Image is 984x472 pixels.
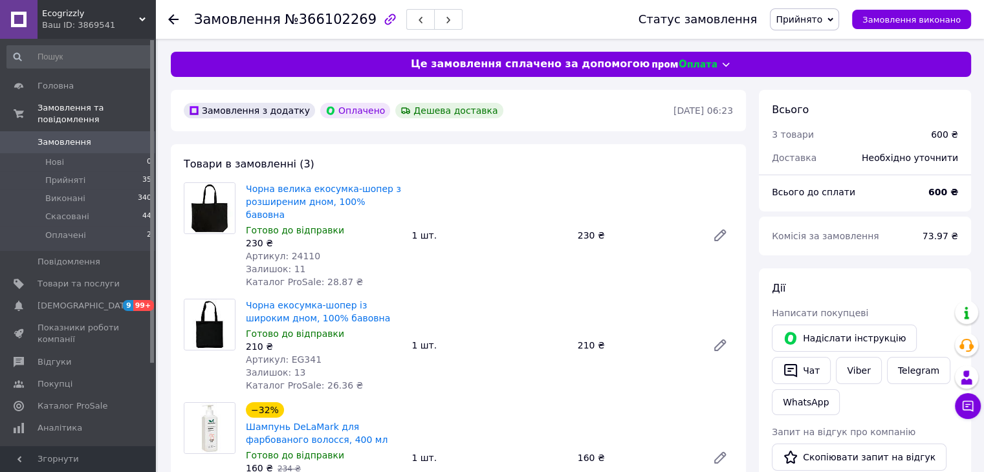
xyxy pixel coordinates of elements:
a: WhatsApp [772,389,840,415]
div: −32% [246,402,284,418]
span: Покупці [38,378,72,390]
span: Показники роботи компанії [38,322,120,345]
span: 99+ [133,300,155,311]
span: Це замовлення сплачено за допомогою [411,57,650,72]
span: Нові [45,156,64,168]
span: Каталог ProSale [38,400,107,412]
div: Замовлення з додатку [184,103,315,118]
span: 44 [142,211,151,222]
span: Прийнято [776,14,822,25]
span: Готово до відправки [246,328,344,339]
div: Дешева доставка [395,103,503,118]
span: Залишок: 13 [246,367,305,378]
span: №366102269 [285,12,377,27]
span: Доставка [772,153,816,163]
span: Виконані [45,193,85,204]
span: Всього до сплати [772,187,855,197]
span: Залишок: 11 [246,264,305,274]
span: Управління сайтом [38,444,120,467]
span: Дії [772,282,785,294]
time: [DATE] 06:23 [673,105,733,116]
span: Прийняті [45,175,85,186]
button: Скопіювати запит на відгук [772,444,946,471]
span: Товари в замовленні (3) [184,158,314,170]
a: Редагувати [707,222,733,248]
span: Запит на відгук про компанію [772,427,915,437]
span: Головна [38,80,74,92]
span: 3 товари [772,129,814,140]
span: Замовлення та повідомлення [38,102,155,125]
span: Артикул: 24110 [246,251,320,261]
img: Чорна екосумка-шопер із широким дном, 100% бавовна [184,299,235,350]
a: Редагувати [707,445,733,471]
input: Пошук [6,45,153,69]
a: Чорна екосумка-шопер із широким дном, 100% бавовна [246,300,390,323]
div: 210 ₴ [573,336,702,354]
button: Надіслати інструкцію [772,325,917,352]
div: 230 ₴ [573,226,702,244]
span: 9 [123,300,133,311]
div: 160 ₴ [573,449,702,467]
div: Оплачено [320,103,390,118]
span: Ecogrizzly [42,8,139,19]
span: [DEMOGRAPHIC_DATA] [38,300,133,312]
a: Чорна велика екосумка-шопер з розширеним дном, 100% бавовна [246,184,401,220]
span: Замовлення [38,136,91,148]
div: Статус замовлення [639,13,758,26]
a: Viber [836,357,881,384]
span: Повідомлення [38,256,100,268]
a: Редагувати [707,332,733,358]
b: 600 ₴ [928,187,958,197]
span: Написати покупцеві [772,308,868,318]
span: Всього [772,103,809,116]
div: 230 ₴ [246,237,401,250]
div: Ваш ID: 3869541 [42,19,155,31]
a: Шампунь DeLaMark для фарбованого волосся, 400 мл [246,422,388,445]
div: Необхідно уточнити [854,144,966,172]
span: 0 [147,156,151,168]
span: Комісія за замовлення [772,231,879,241]
span: Готово до відправки [246,450,344,460]
span: Каталог ProSale: 26.36 ₴ [246,380,363,391]
button: Чат [772,357,831,384]
span: Товари та послуги [38,278,120,290]
span: 340 [138,193,151,204]
button: Чат з покупцем [955,393,981,419]
span: Замовлення [194,12,281,27]
img: Чорна велика екосумка-шопер з розширеним дном, 100% бавовна [184,183,235,233]
a: Telegram [887,357,950,384]
span: Каталог ProSale: 28.87 ₴ [246,277,363,287]
span: 73.97 ₴ [923,231,958,241]
div: Повернутися назад [168,13,179,26]
span: Аналітика [38,422,82,434]
span: Артикул: EG341 [246,354,322,365]
div: 210 ₴ [246,340,401,353]
span: Готово до відправки [246,225,344,235]
span: 35 [142,175,151,186]
span: Оплачені [45,230,86,241]
div: 1 шт. [406,336,572,354]
span: 2 [147,230,151,241]
span: Замовлення виконано [862,15,961,25]
div: 600 ₴ [931,128,958,141]
span: Відгуки [38,356,71,368]
div: 1 шт. [406,226,572,244]
button: Замовлення виконано [852,10,971,29]
img: Шампунь DeLaMark для фарбованого волосся, 400 мл [184,403,235,453]
span: Скасовані [45,211,89,222]
div: 1 шт. [406,449,572,467]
